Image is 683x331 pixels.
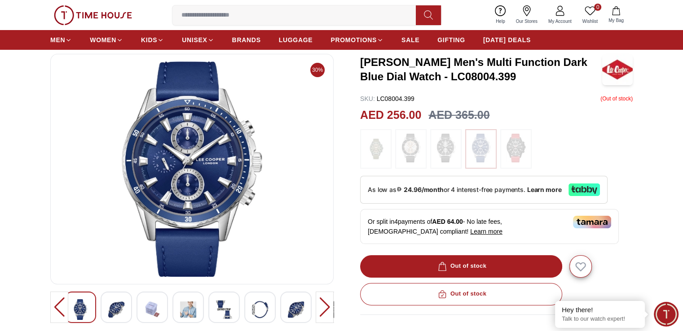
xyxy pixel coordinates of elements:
[58,61,326,277] img: LEE COOPER Men Multi Function Dark Green Dial Watch - LC08004.077
[562,305,638,314] div: Hey there!
[182,32,214,48] a: UNISEX
[579,18,601,25] span: Wishlist
[492,18,509,25] span: Help
[401,32,419,48] a: SALE
[141,35,157,44] span: KIDS
[360,209,619,244] div: Or split in 4 payments of - No late fees, [DEMOGRAPHIC_DATA] compliant!
[605,17,627,24] span: My Bag
[470,134,492,162] img: ...
[365,134,387,164] img: ...
[288,299,304,320] img: LEE COOPER Men Multi Function Dark Green Dial Watch - LC08004.077
[573,216,611,228] img: Tamara
[252,299,268,320] img: LEE COOPER Men Multi Function Dark Green Dial Watch - LC08004.077
[400,134,422,162] img: ...
[216,299,232,320] img: LEE COOPER Men Multi Function Dark Green Dial Watch - LC08004.077
[401,35,419,44] span: SALE
[360,94,414,103] p: LC08004.399
[437,32,465,48] a: GIFTING
[435,134,457,162] img: ...
[470,228,502,235] span: Learn more
[182,35,207,44] span: UNISEX
[594,4,601,11] span: 0
[483,32,531,48] a: [DATE] DEALS
[54,5,132,25] img: ...
[330,35,377,44] span: PROMOTIONS
[279,35,313,44] span: LUGGAGE
[602,54,633,85] img: LEE COOPER Men's Multi Function Dark Blue Dial Watch - LC08004.399
[108,299,124,320] img: LEE COOPER Men Multi Function Dark Green Dial Watch - LC08004.077
[232,35,261,44] span: BRANDS
[437,35,465,44] span: GIFTING
[432,218,463,225] span: AED 64.00
[654,302,679,327] div: Chat Widget
[505,134,527,162] img: ...
[72,299,88,320] img: LEE COOPER Men Multi Function Dark Green Dial Watch - LC08004.077
[360,95,375,102] span: SKU :
[428,107,489,124] h3: AED 365.00
[50,35,65,44] span: MEN
[511,4,543,26] a: Our Stores
[600,94,633,103] p: ( Out of stock )
[180,299,196,320] img: LEE COOPER Men Multi Function Dark Green Dial Watch - LC08004.077
[90,35,116,44] span: WOMEN
[512,18,541,25] span: Our Stores
[545,18,575,25] span: My Account
[577,4,603,26] a: 0Wishlist
[360,107,421,124] h2: AED 256.00
[483,35,531,44] span: [DATE] DEALS
[232,32,261,48] a: BRANDS
[144,299,160,320] img: LEE COOPER Men Multi Function Dark Green Dial Watch - LC08004.077
[50,32,72,48] a: MEN
[603,4,629,26] button: My Bag
[330,32,383,48] a: PROMOTIONS
[279,32,313,48] a: LUGGAGE
[360,55,602,84] h3: [PERSON_NAME] Men's Multi Function Dark Blue Dial Watch - LC08004.399
[490,4,511,26] a: Help
[310,63,325,77] span: 30%
[90,32,123,48] a: WOMEN
[562,315,638,323] p: Talk to our watch expert!
[141,32,164,48] a: KIDS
